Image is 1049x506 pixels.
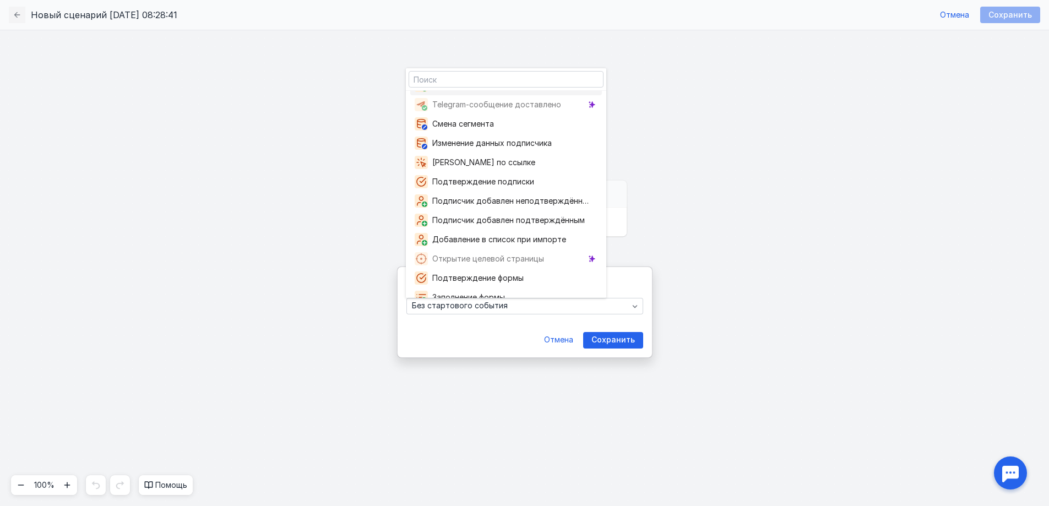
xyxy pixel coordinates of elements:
button: Без стартового события [406,298,643,314]
span: Добавление в список при импорте [432,234,566,245]
span: Помощь [155,480,187,491]
span: Сохранить [591,335,635,345]
input: Поиск [409,72,603,87]
span: Без стартового события [412,301,508,311]
span: Открытие целевой страницы [432,253,548,264]
button: Отмена [934,7,975,23]
span: [PERSON_NAME] по ссылке [432,157,535,168]
button: Подписчик добавлен подтверждённым [406,209,606,231]
span: Заполнение формы [432,292,505,303]
span: Telegram-сообщение доставлено [432,99,566,110]
span: Отмена [940,10,969,20]
button: Подтверждение формы [406,267,606,289]
span: Подписчик добавлен подтверждённым [432,215,585,226]
button: Отмена [539,332,579,349]
button: Заполнение формы [406,286,606,308]
button: [PERSON_NAME] по ссылке [406,151,606,173]
span: Подписчик добавлен неподтверждённым [432,195,590,206]
span: Смена сегмента [432,118,494,129]
button: Добавление в список при импорте [406,228,606,251]
span: Отмена [544,335,573,345]
button: Сохранить [583,332,643,349]
span: Изменение данных подписчика [432,138,552,149]
div: 100% [34,481,55,489]
button: Изменение данных подписчика [406,132,606,154]
div: grid [406,91,606,298]
button: Подтверждение подписки [406,171,606,193]
button: Смена сегмента [406,113,606,135]
span: Подтверждение подписки [432,176,534,187]
button: Помощь [139,475,193,495]
button: Telegram-сообщение доставлено [406,94,606,116]
button: Подписчик добавлен неподтверждённым [406,190,606,212]
button: 100% [31,475,57,495]
button: Открытие целевой страницы [406,248,606,270]
span: Подтверждение формы [432,273,524,284]
span: Новый сценарий [DATE] 08:28:41 [31,8,177,21]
